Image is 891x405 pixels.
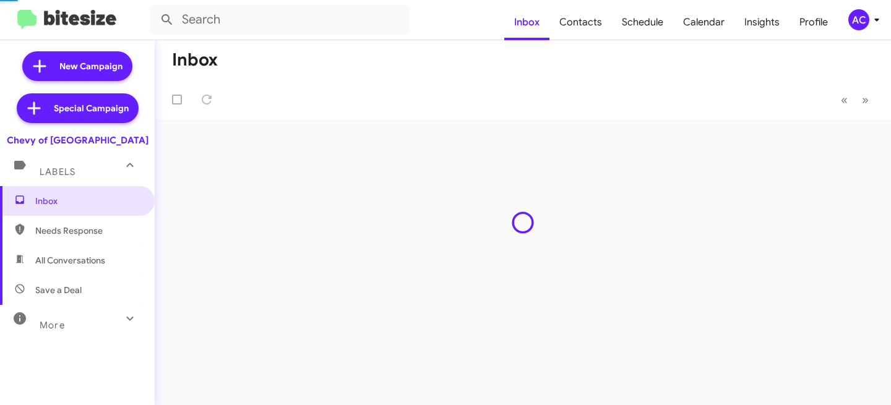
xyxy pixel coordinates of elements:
button: Next [854,87,876,113]
button: Previous [833,87,855,113]
input: Search [150,5,410,35]
a: Profile [790,4,838,40]
h1: Inbox [172,50,218,70]
a: Special Campaign [17,93,139,123]
span: New Campaign [59,60,123,72]
span: Save a Deal [35,284,82,296]
div: Chevy of [GEOGRAPHIC_DATA] [7,134,148,147]
a: Calendar [673,4,734,40]
a: Contacts [549,4,612,40]
a: Inbox [504,4,549,40]
span: » [862,92,869,108]
span: Inbox [35,195,140,207]
span: Needs Response [35,224,140,237]
span: Special Campaign [54,102,129,114]
span: More [40,320,65,331]
a: Schedule [612,4,673,40]
div: AC [848,9,869,30]
span: « [841,92,848,108]
a: New Campaign [22,51,132,81]
a: Insights [734,4,790,40]
button: AC [838,9,877,30]
span: All Conversations [35,254,105,266]
span: Labels [40,166,75,177]
nav: Page navigation example [834,87,876,113]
